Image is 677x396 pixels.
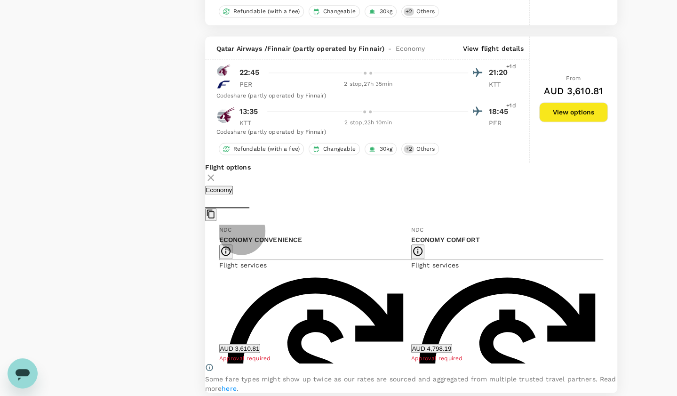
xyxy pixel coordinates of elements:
[489,106,512,117] p: 18:45
[230,145,303,153] span: Refundable (with a fee)
[239,106,258,117] p: 13:35
[463,44,524,53] p: View flight details
[489,67,512,78] p: 21:20
[269,80,468,89] div: 2 stop , 27h 35min
[544,83,603,98] h6: AUD 3,610.81
[411,261,459,268] span: Flight services
[365,5,397,17] div: 30kg
[269,118,468,128] div: 2 stop , 23h 10min
[219,261,267,268] span: Flight services
[489,80,512,89] p: KTT
[216,44,385,53] span: Qatar Airways / Finnair (partly operated by Finnair)
[319,8,360,16] span: Changeable
[219,235,411,244] p: ECONOMY CONVENIENCE
[230,8,303,16] span: Refundable (with a fee)
[506,101,516,111] span: +1d
[489,118,512,128] p: PER
[216,91,512,101] div: Codeshare (partly operated by Finnair)
[401,143,439,155] div: +2Others
[412,145,438,153] span: Others
[411,226,423,233] span: NDC
[506,62,516,72] span: +1d
[401,5,439,17] div: +2Others
[395,44,425,53] span: Economy
[309,5,360,17] div: Changeable
[219,355,271,361] span: Approval required
[566,75,581,81] span: From
[365,143,397,155] div: 30kg
[412,8,438,16] span: Others
[404,145,414,153] span: + 2
[411,344,453,353] button: AUD 4,798.19
[205,374,617,393] p: Some fare types might show up twice as our rates are sourced and aggregated from multiple trusted...
[375,8,396,16] span: 30kg
[219,5,304,17] div: Refundable (with a fee)
[309,143,360,155] div: Changeable
[375,145,396,153] span: 30kg
[319,145,360,153] span: Changeable
[216,128,512,137] div: Codeshare (partly operated by Finnair)
[411,355,463,361] span: Approval required
[239,118,263,128] p: KTT
[411,235,603,244] p: ECONOMY COMFORT
[216,77,231,91] img: AY
[216,105,235,124] img: QR
[8,358,38,388] iframe: Button to launch messaging window
[219,344,261,353] button: AUD 3,610.81
[219,226,231,233] span: NDC
[205,186,233,194] button: Economy
[219,143,304,155] div: Refundable (with a fee)
[239,80,263,89] p: PER
[239,67,260,78] p: 22:45
[216,63,231,77] img: QR
[222,384,237,392] a: here
[205,162,617,172] p: Flight options
[539,102,608,122] button: View options
[404,8,414,16] span: + 2
[384,44,395,53] span: -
